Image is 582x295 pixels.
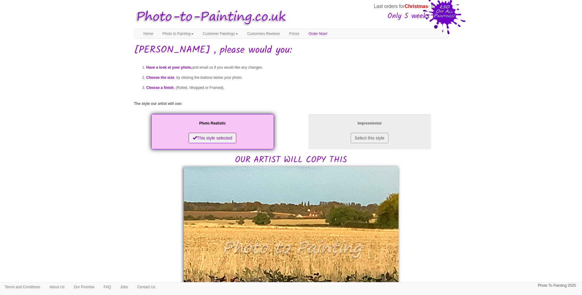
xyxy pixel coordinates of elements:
a: Prices [284,29,304,38]
h1: [PERSON_NAME] , please would you: [134,45,448,56]
p: Photo To Painting 2025 [538,282,576,289]
a: Home [139,29,158,38]
li: , by clicking the buttons below your photo. [146,73,448,83]
span: Last orders for - [DATE] [374,4,446,9]
a: Photo to Painting [158,29,198,38]
img: Photo to Painting [131,6,288,29]
a: FAQ [99,282,116,292]
button: This style selected [189,133,236,143]
label: The style our artist will use: [134,101,183,106]
p: Impressionist [314,120,425,127]
a: Order Now! [304,29,332,38]
span: Choose the size [146,75,174,80]
span: Choose a finish [146,86,174,90]
a: Customers Reviews [243,29,285,38]
span: Christmas [405,4,428,9]
li: , (Rolled, Wrapped or Framed). [146,83,448,93]
a: Jobs [116,282,133,292]
h3: Only 5 weeks left! [289,12,446,20]
a: About Us [45,282,69,292]
a: Contact Us [133,282,160,292]
a: Our Promise [69,282,99,292]
span: Have a look at your photo, [146,65,192,70]
button: Select this style [351,133,388,143]
h2: OUR ARTIST WILL COPY THIS [134,113,448,165]
li: and email us if you would like any changes. [146,63,448,73]
p: Photo Realistic [157,120,268,127]
a: Customer Paintings [198,29,243,38]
